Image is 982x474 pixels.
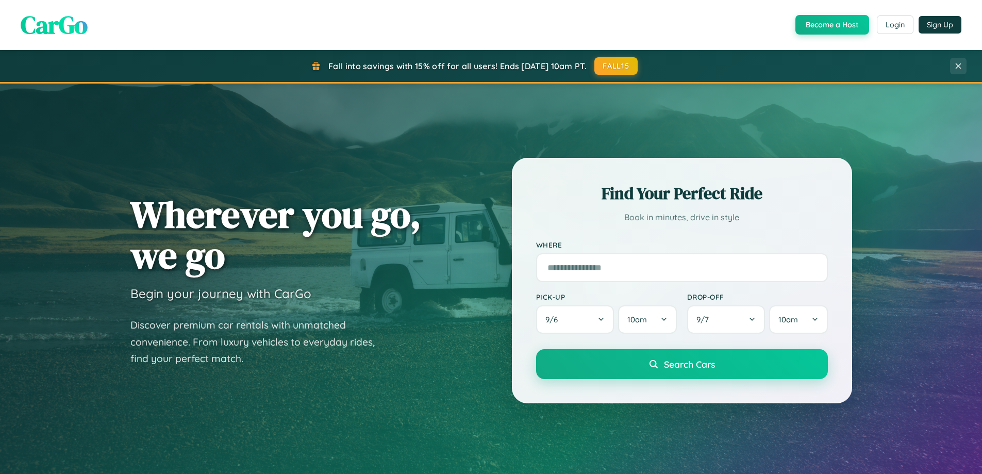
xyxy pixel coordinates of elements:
[618,305,676,334] button: 10am
[536,182,828,205] h2: Find Your Perfect Ride
[877,15,913,34] button: Login
[328,61,587,71] span: Fall into savings with 15% off for all users! Ends [DATE] 10am PT.
[664,358,715,370] span: Search Cars
[21,8,88,42] span: CarGo
[627,315,647,324] span: 10am
[687,292,828,301] label: Drop-off
[778,315,798,324] span: 10am
[536,210,828,225] p: Book in minutes, drive in style
[795,15,869,35] button: Become a Host
[536,240,828,249] label: Where
[696,315,714,324] span: 9 / 7
[536,305,614,334] button: 9/6
[545,315,563,324] span: 9 / 6
[769,305,827,334] button: 10am
[594,57,638,75] button: FALL15
[536,292,677,301] label: Pick-up
[130,317,388,367] p: Discover premium car rentals with unmatched convenience. From luxury vehicles to everyday rides, ...
[919,16,961,34] button: Sign Up
[687,305,765,334] button: 9/7
[130,194,421,275] h1: Wherever you go, we go
[130,286,311,301] h3: Begin your journey with CarGo
[536,349,828,379] button: Search Cars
